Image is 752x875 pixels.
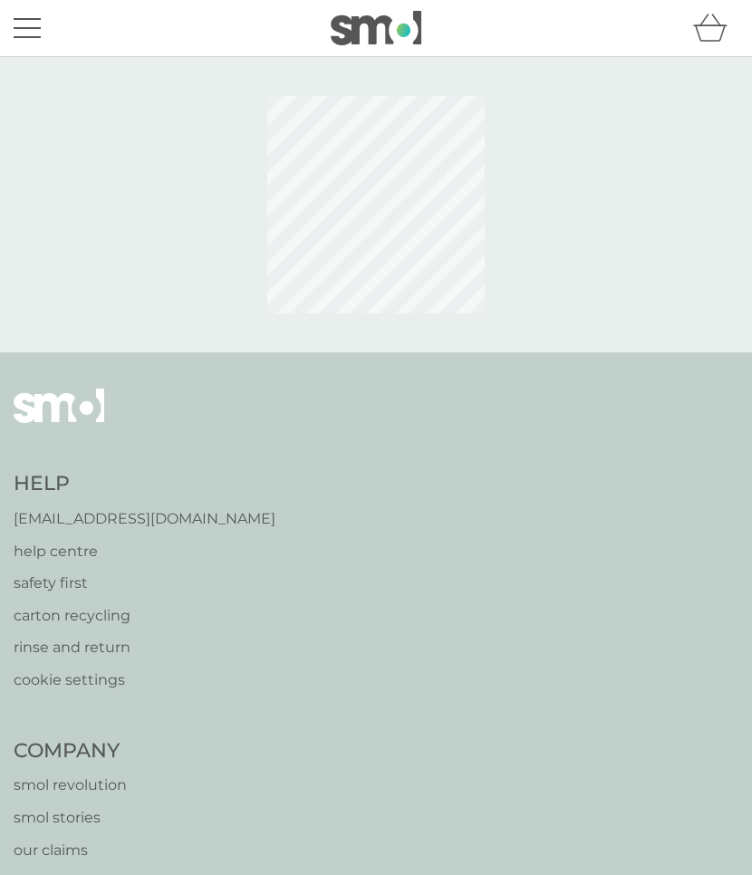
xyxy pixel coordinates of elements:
a: smol revolution [14,774,207,797]
button: menu [14,11,41,45]
a: cookie settings [14,668,275,692]
img: smol [331,11,421,45]
a: smol stories [14,806,207,830]
h4: Company [14,737,207,765]
a: rinse and return [14,636,275,659]
a: help centre [14,540,275,563]
a: [EMAIL_ADDRESS][DOMAIN_NAME] [14,507,275,531]
a: carton recycling [14,604,275,628]
h4: Help [14,470,275,498]
a: our claims [14,839,207,862]
img: smol [14,389,104,450]
div: basket [693,10,738,46]
a: safety first [14,572,275,595]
